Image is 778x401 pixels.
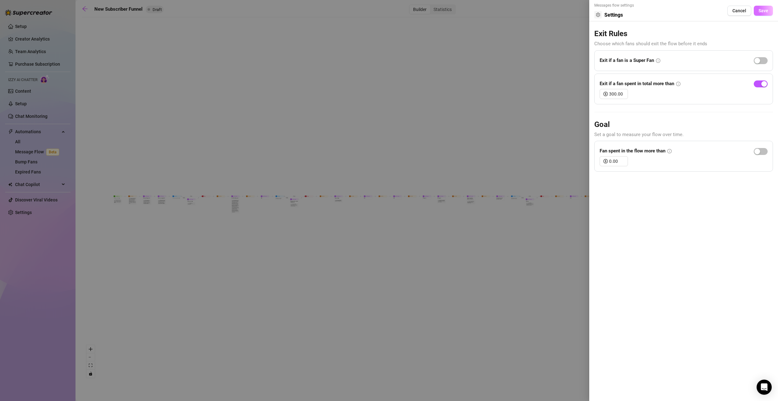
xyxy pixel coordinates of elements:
span: Choose which fans should exit the flow before it ends [594,41,707,47]
span: info-circle [656,58,660,63]
div: Open Intercom Messenger [757,380,772,395]
span: Save [758,8,768,13]
span: setting [596,13,600,17]
button: Save [754,6,773,16]
button: Cancel [727,6,751,16]
h3: Exit Rules [594,29,773,39]
span: info-circle [676,82,680,86]
span: Cancel [732,8,746,13]
span: Messages flow settings [594,3,634,8]
strong: Fan spent in the flow more than [600,148,665,154]
span: Set a goal to measure your flow over time. [594,132,684,137]
strong: Exit if a fan is a Super Fan [600,58,654,63]
span: info-circle [667,149,672,153]
strong: Exit if a fan spent in total more than [600,81,674,86]
span: Settings [604,11,623,19]
h3: Goal [594,120,773,130]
